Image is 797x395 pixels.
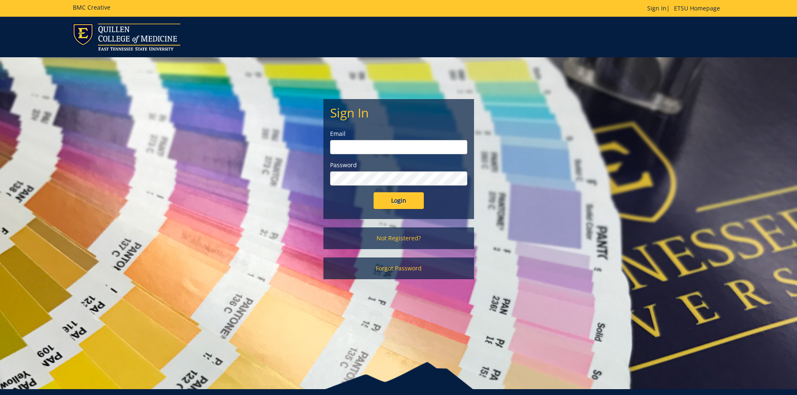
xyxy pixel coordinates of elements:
label: Email [330,130,467,138]
label: Password [330,161,467,169]
img: ETSU logo [73,23,180,51]
input: Login [374,192,424,209]
p: | [647,4,724,13]
a: ETSU Homepage [670,4,724,12]
h5: BMC Creative [73,4,110,10]
a: Not Registered? [323,227,474,249]
h2: Sign In [330,106,467,120]
a: Sign In [647,4,666,12]
a: Forgot Password [323,257,474,279]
